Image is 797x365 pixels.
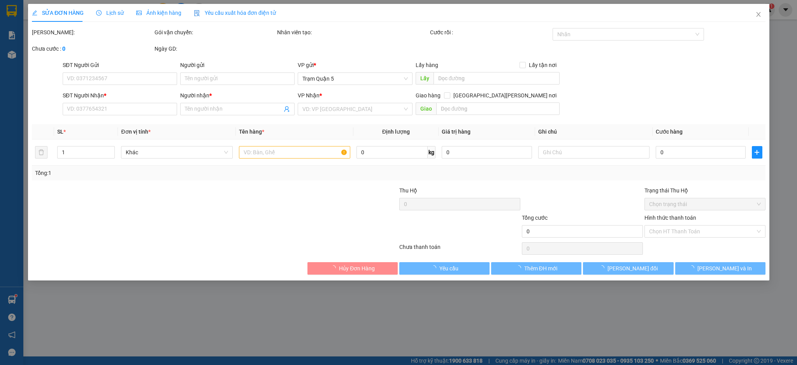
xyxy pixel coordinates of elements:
span: loading [599,265,607,271]
button: plus [752,146,762,159]
button: Yêu cầu [399,262,490,275]
span: loading [330,265,339,271]
div: Tổng: 1 [35,169,308,177]
span: [GEOGRAPHIC_DATA][PERSON_NAME] nơi [450,91,559,100]
button: [PERSON_NAME] và In [675,262,765,275]
span: Đơn vị tính [121,129,150,135]
div: Trạng thái Thu Hộ [644,186,765,195]
span: Yêu cầu [439,264,458,273]
button: Thêm ĐH mới [491,262,581,275]
span: Tên hàng [239,129,264,135]
span: Ảnh kiện hàng [136,10,181,16]
button: [PERSON_NAME] đổi [583,262,673,275]
span: Thêm ĐH mới [524,264,557,273]
div: Cước rồi : [430,28,551,37]
span: Giao [415,102,436,115]
div: SĐT Người Gửi [62,61,177,69]
span: Khác [126,146,228,158]
img: icon [194,10,200,16]
button: Close [747,4,769,26]
div: VP gửi [298,61,412,69]
div: Gói vận chuyển: [154,28,275,37]
span: VP Nhận [298,92,320,99]
label: Hình thức thanh toán [644,215,696,221]
input: Dọc đường [436,102,559,115]
b: 0 [62,46,65,52]
span: Hủy Đơn Hàng [339,264,375,273]
span: Chọn trạng thái [649,198,761,210]
span: Lấy hàng [415,62,438,68]
span: Giao hàng [415,92,440,99]
input: Dọc đường [433,72,559,85]
span: Thu Hộ [399,187,417,194]
span: loading [431,265,439,271]
span: Giá trị hàng [442,129,470,135]
div: Người gửi [180,61,295,69]
div: [PERSON_NAME]: [32,28,153,37]
span: close [755,11,761,18]
span: edit [32,10,37,16]
span: Định lượng [382,129,410,135]
span: clock-circle [96,10,102,16]
th: Ghi chú [535,124,652,139]
span: kg [428,146,435,159]
span: SỬA ĐƠN HÀNG [32,10,84,16]
div: Ngày GD: [154,44,275,53]
div: SĐT Người Nhận [62,91,177,100]
div: Người nhận [180,91,295,100]
span: plus [752,149,762,155]
button: Hủy Đơn Hàng [307,262,398,275]
div: Chưa thanh toán [398,243,521,256]
span: SL [57,129,63,135]
input: VD: Bàn, Ghế [239,146,350,159]
span: [PERSON_NAME] và In [697,264,751,273]
span: picture [136,10,142,16]
span: loading [516,265,524,271]
span: loading [688,265,697,271]
div: Chưa cước : [32,44,153,53]
span: Yêu cầu xuất hóa đơn điện tử [194,10,276,16]
span: Trạm Quận 5 [302,73,407,85]
span: user-add [284,106,290,112]
span: Tổng cước [522,215,548,221]
button: delete [35,146,47,159]
span: Lịch sử [96,10,124,16]
span: Lấy tận nơi [525,61,559,69]
span: Cước hàng [655,129,682,135]
span: Lấy [415,72,433,85]
div: Nhân viên tạo: [277,28,428,37]
span: [PERSON_NAME] đổi [607,264,658,273]
input: Ghi Chú [538,146,649,159]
